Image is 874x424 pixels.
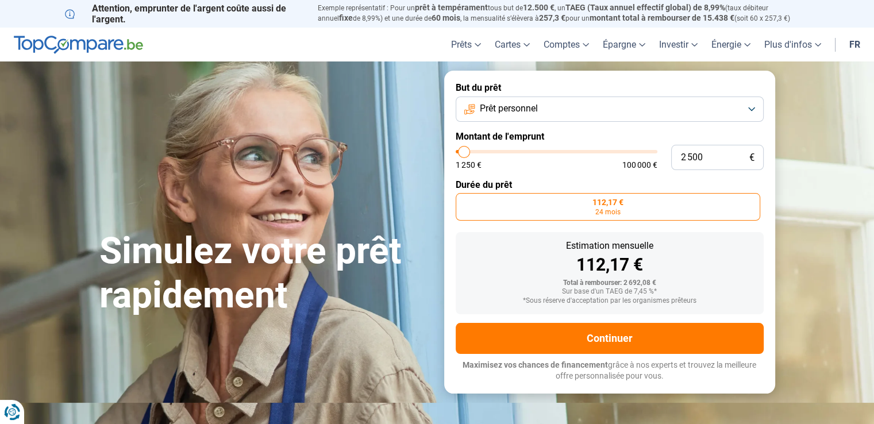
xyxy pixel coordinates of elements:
[339,13,353,22] span: fixe
[456,179,764,190] label: Durée du prêt
[14,36,143,54] img: TopCompare
[537,28,596,61] a: Comptes
[488,28,537,61] a: Cartes
[842,28,867,61] a: fr
[465,279,754,287] div: Total à rembourser: 2 692,08 €
[456,323,764,354] button: Continuer
[523,3,555,12] span: 12.500 €
[444,28,488,61] a: Prêts
[456,360,764,382] p: grâce à nos experts et trouvez la meilleure offre personnalisée pour vous.
[65,3,304,25] p: Attention, emprunter de l'argent coûte aussi de l'argent.
[456,131,764,142] label: Montant de l'emprunt
[749,153,754,163] span: €
[757,28,828,61] a: Plus d'infos
[432,13,460,22] span: 60 mois
[318,3,810,24] p: Exemple représentatif : Pour un tous but de , un (taux débiteur annuel de 8,99%) et une durée de ...
[465,288,754,296] div: Sur base d'un TAEG de 7,45 %*
[595,209,621,215] span: 24 mois
[99,229,430,318] h1: Simulez votre prêt rapidement
[539,13,565,22] span: 257,3 €
[652,28,704,61] a: Investir
[622,161,657,169] span: 100 000 €
[456,97,764,122] button: Prêt personnel
[565,3,725,12] span: TAEG (Taux annuel effectif global) de 8,99%
[463,360,608,369] span: Maximisez vos chances de financement
[480,102,538,115] span: Prêt personnel
[592,198,623,206] span: 112,17 €
[465,241,754,250] div: Estimation mensuelle
[415,3,488,12] span: prêt à tempérament
[704,28,757,61] a: Énergie
[465,297,754,305] div: *Sous réserve d'acceptation par les organismes prêteurs
[596,28,652,61] a: Épargne
[456,161,482,169] span: 1 250 €
[465,256,754,273] div: 112,17 €
[590,13,734,22] span: montant total à rembourser de 15.438 €
[456,82,764,93] label: But du prêt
